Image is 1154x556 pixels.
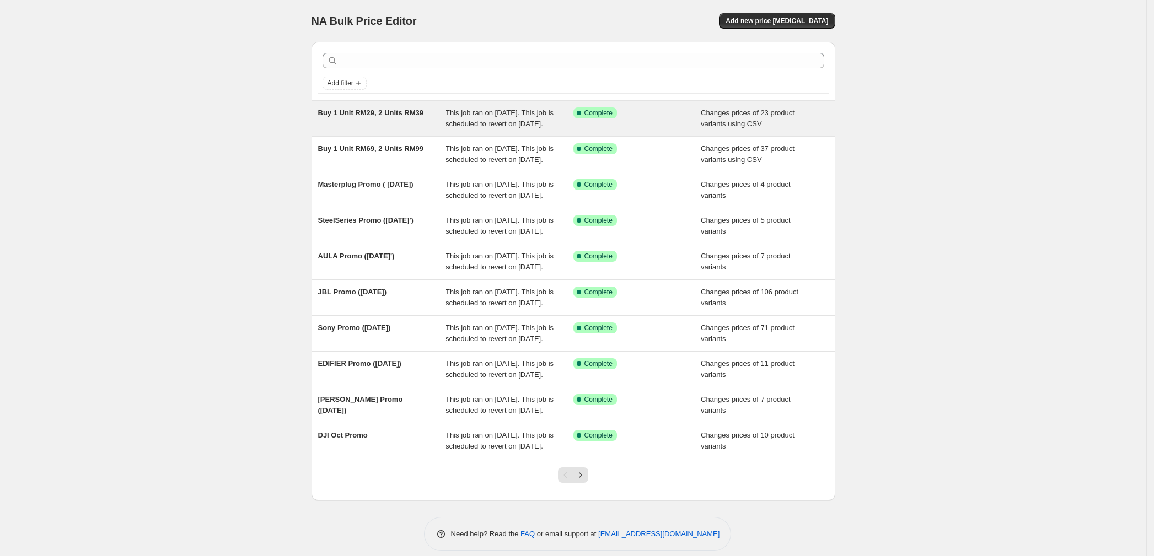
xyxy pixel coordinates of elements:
[318,216,414,224] span: SteelSeries Promo ([DATE]')
[323,77,367,90] button: Add filter
[318,144,423,153] span: Buy 1 Unit RM69, 2 Units RM99
[318,395,403,414] span: [PERSON_NAME] Promo ([DATE])
[520,530,535,538] a: FAQ
[318,288,387,296] span: JBL Promo ([DATE])
[701,180,791,199] span: Changes prices of 4 product variants
[584,180,613,189] span: Complete
[701,252,791,271] span: Changes prices of 7 product variants
[598,530,720,538] a: [EMAIL_ADDRESS][DOMAIN_NAME]
[446,323,554,343] span: This job ran on [DATE]. This job is scheduled to revert on [DATE].
[584,144,613,153] span: Complete
[584,288,613,296] span: Complete
[451,530,521,538] span: Need help? Read the
[446,252,554,271] span: This job ran on [DATE]. This job is scheduled to revert on [DATE].
[584,216,613,225] span: Complete
[328,79,353,88] span: Add filter
[446,144,554,164] span: This job ran on [DATE]. This job is scheduled to revert on [DATE].
[584,252,613,261] span: Complete
[318,180,414,188] span: Masterplug Promo ( [DATE])
[446,109,554,128] span: This job ran on [DATE]. This job is scheduled to revert on [DATE].
[446,431,554,450] span: This job ran on [DATE]. This job is scheduled to revert on [DATE].
[446,288,554,307] span: This job ran on [DATE]. This job is scheduled to revert on [DATE].
[584,359,613,368] span: Complete
[701,288,798,307] span: Changes prices of 106 product variants
[719,13,835,29] button: Add new price [MEDICAL_DATA]
[558,467,588,483] nav: Pagination
[318,359,401,368] span: EDIFIER Promo ([DATE])
[726,17,828,25] span: Add new price [MEDICAL_DATA]
[701,359,795,379] span: Changes prices of 11 product variants
[318,252,395,260] span: AULA Promo ([DATE]')
[701,323,795,343] span: Changes prices of 71 product variants
[312,15,417,27] span: NA Bulk Price Editor
[446,180,554,199] span: This job ran on [DATE]. This job is scheduled to revert on [DATE].
[318,431,368,439] span: DJI Oct Promo
[584,323,613,332] span: Complete
[535,530,598,538] span: or email support at
[584,395,613,404] span: Complete
[584,109,613,117] span: Complete
[701,109,795,128] span: Changes prices of 23 product variants using CSV
[446,216,554,235] span: This job ran on [DATE]. This job is scheduled to revert on [DATE].
[584,431,613,440] span: Complete
[701,144,795,164] span: Changes prices of 37 product variants using CSV
[701,431,795,450] span: Changes prices of 10 product variants
[701,395,791,414] span: Changes prices of 7 product variants
[701,216,791,235] span: Changes prices of 5 product variants
[446,359,554,379] span: This job ran on [DATE]. This job is scheduled to revert on [DATE].
[318,323,391,332] span: Sony Promo ([DATE])
[446,395,554,414] span: This job ran on [DATE]. This job is scheduled to revert on [DATE].
[318,109,423,117] span: Buy 1 Unit RM29, 2 Units RM39
[573,467,588,483] button: Next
